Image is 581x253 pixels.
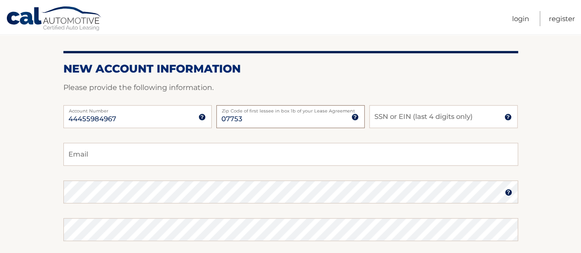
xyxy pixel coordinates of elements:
[63,105,212,112] label: Account Number
[504,113,512,121] img: tooltip.svg
[369,105,518,128] input: SSN or EIN (last 4 digits only)
[351,113,359,121] img: tooltip.svg
[63,62,518,76] h2: New Account Information
[505,189,512,196] img: tooltip.svg
[512,11,529,26] a: Login
[63,105,212,128] input: Account Number
[63,81,518,94] p: Please provide the following information.
[216,105,365,112] label: Zip Code of first lessee in box 1b of your Lease Agreement
[198,113,206,121] img: tooltip.svg
[549,11,575,26] a: Register
[63,143,518,166] input: Email
[216,105,365,128] input: Zip Code
[6,6,102,33] a: Cal Automotive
